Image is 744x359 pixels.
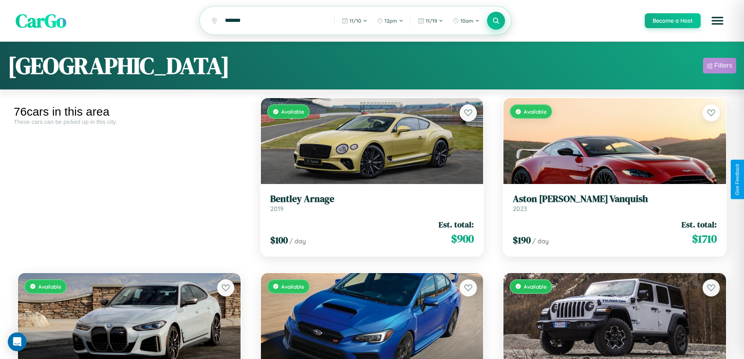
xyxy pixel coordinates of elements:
span: CarGo [16,8,66,34]
span: $ 100 [270,234,288,246]
span: Available [281,108,304,115]
div: Open Intercom Messenger [8,332,27,351]
button: 10am [449,14,484,27]
button: 11/19 [414,14,447,27]
span: Est. total: [682,219,717,230]
a: Aston [PERSON_NAME] Vanquish2023 [513,193,717,213]
span: Available [281,283,304,290]
button: Become a Host [645,13,701,28]
span: $ 190 [513,234,531,246]
span: Available [524,108,547,115]
span: Available [524,283,547,290]
span: 2023 [513,205,527,213]
span: / day [289,237,306,245]
span: $ 1710 [692,231,717,246]
button: Open menu [707,10,728,32]
a: Bentley Arnage2019 [270,193,474,213]
button: 12pm [373,14,407,27]
span: 11 / 19 [426,18,437,24]
span: $ 900 [451,231,474,246]
h1: [GEOGRAPHIC_DATA] [8,50,230,82]
span: 10am [460,18,473,24]
span: 12pm [385,18,397,24]
div: Give Feedback [735,164,740,195]
button: Filters [703,58,736,73]
span: 11 / 10 [350,18,361,24]
h3: Bentley Arnage [270,193,474,205]
div: Filters [714,62,732,70]
div: 76 cars in this area [14,105,245,118]
div: These cars can be picked up in this city. [14,118,245,125]
span: / day [532,237,549,245]
span: Available [38,283,61,290]
h3: Aston [PERSON_NAME] Vanquish [513,193,717,205]
span: 2019 [270,205,284,213]
span: Est. total: [439,219,474,230]
button: 11/10 [338,14,371,27]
